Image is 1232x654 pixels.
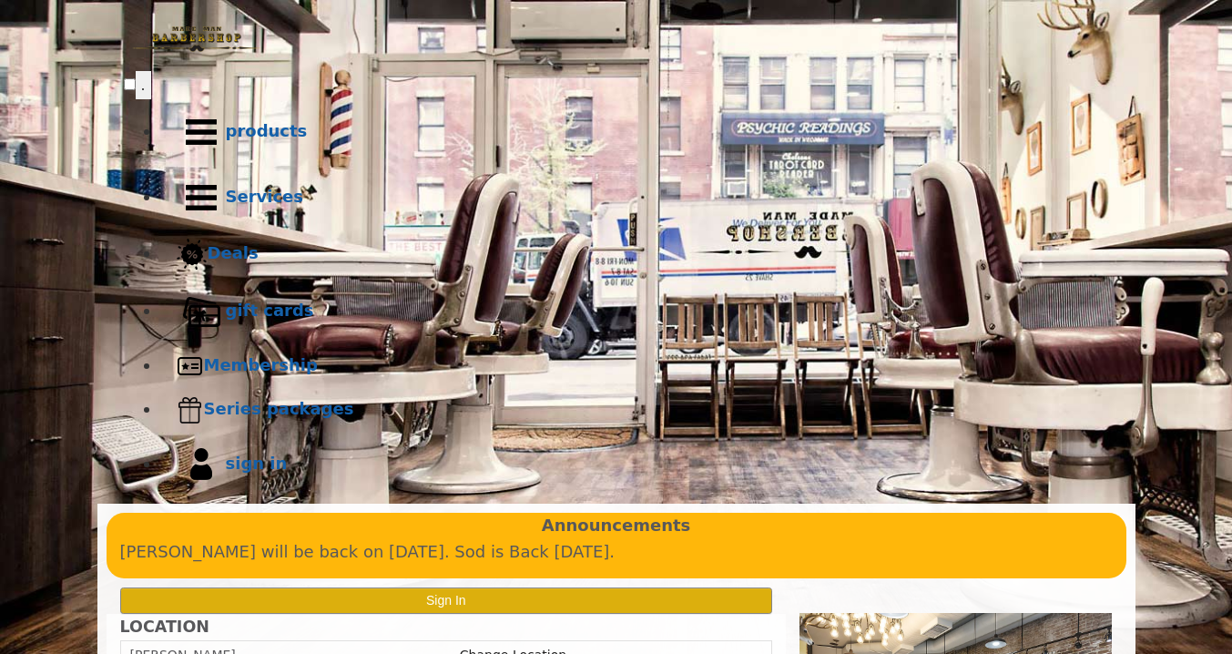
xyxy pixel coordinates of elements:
[226,187,304,206] b: Services
[136,71,151,99] button: menu toggle
[124,78,136,90] input: menu toggle
[160,388,1109,432] a: Series packagesSeries packages
[160,432,1109,497] a: sign insign in
[160,165,1109,230] a: ServicesServices
[141,76,146,94] span: .
[120,588,773,614] button: Sign In
[177,287,226,336] img: Gift cards
[177,239,208,271] img: Deals
[226,301,314,320] b: gift cards
[124,10,270,68] img: Made Man Barbershop logo
[208,243,259,262] b: Deals
[160,344,1109,388] a: MembershipMembership
[226,121,308,140] b: products
[226,454,288,473] b: sign in
[120,618,209,636] b: LOCATION
[177,107,226,157] img: Products
[177,353,204,380] img: Membership
[204,399,354,418] b: Series packages
[160,279,1109,344] a: Gift cardsgift cards
[542,513,691,539] b: Announcements
[177,173,226,222] img: Services
[120,539,1113,566] p: [PERSON_NAME] will be back on [DATE]. Sod is Back [DATE].
[177,440,226,489] img: sign in
[160,99,1109,165] a: Productsproducts
[204,355,318,374] b: Membership
[160,230,1109,279] a: DealsDeals
[177,396,204,424] img: Series packages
